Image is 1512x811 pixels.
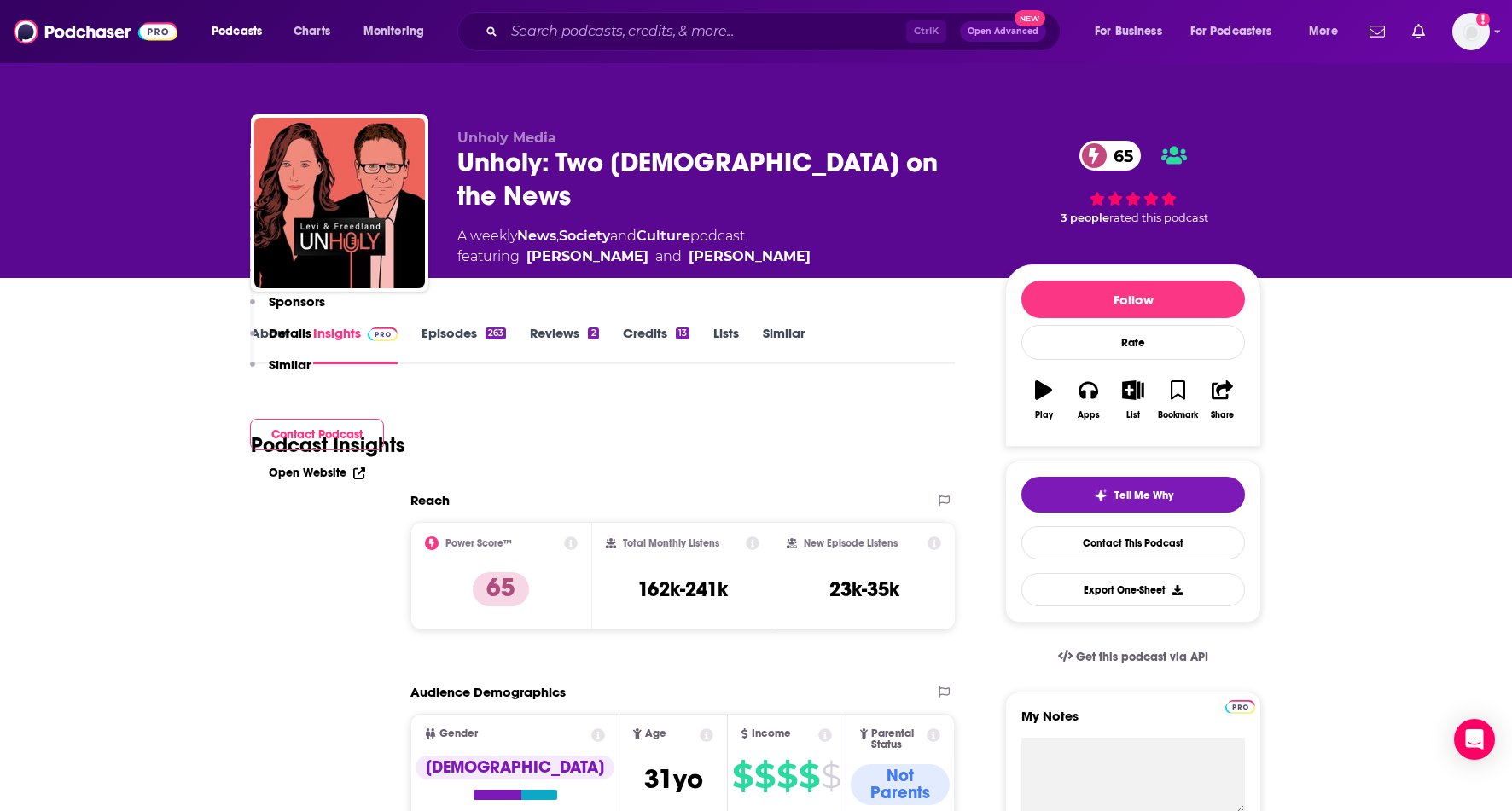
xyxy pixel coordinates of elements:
[676,327,689,339] div: 13
[212,20,262,43] span: Podcasts
[1109,211,1208,224] span: rated this podcast
[804,537,898,549] h2: New Episode Listens
[1021,325,1245,360] div: Rate
[530,325,598,364] a: Reviews2
[250,419,384,450] button: Contact Podcast
[1225,698,1255,714] a: Pro website
[1111,369,1155,431] button: List
[1309,20,1338,43] span: More
[250,356,311,388] button: Similar
[1405,17,1432,46] a: Show notifications dropdown
[526,246,648,267] div: [PERSON_NAME]
[1021,526,1245,559] a: Contact This Podcast
[439,728,478,739] span: Gender
[799,762,819,790] span: $
[645,728,666,739] span: Age
[1005,130,1261,236] div: 65 3 peoplerated this podcast
[1061,211,1109,224] span: 3 people
[623,537,719,549] h2: Total Monthly Listens
[474,12,1077,51] div: Search podcasts, credits, & more...
[1096,141,1142,171] span: 65
[1015,10,1045,26] span: New
[250,325,311,356] button: Details
[352,18,446,45] button: open menu
[254,118,425,288] img: Unholy: Two Jews on the News
[588,327,598,339] div: 2
[473,572,529,606] p: 65
[1211,410,1234,420] div: Share
[1021,281,1245,318] button: Follow
[1114,489,1173,502] span: Tell Me Why
[713,325,739,364] a: Lists
[829,576,899,602] h3: 23k-35k
[486,327,506,339] div: 263
[1158,410,1198,420] div: Bookmark
[623,325,689,364] a: Credits13
[457,246,811,267] span: featuring
[821,762,840,790] span: $
[1452,13,1490,50] img: User Profile
[282,18,340,45] a: Charts
[14,15,177,48] img: Podchaser - Follow, Share and Rate Podcasts
[1021,369,1066,431] button: Play
[1454,719,1495,760] div: Open Intercom Messenger
[1094,489,1108,502] img: tell me why sparkle
[960,21,1046,42] button: Open AdvancedNew
[1035,410,1053,420] div: Play
[689,246,811,267] div: [PERSON_NAME]
[1021,708,1245,738] label: My Notes
[200,18,284,45] button: open menu
[363,20,424,43] span: Monitoring
[968,27,1038,36] span: Open Advanced
[732,762,753,790] span: $
[1476,13,1490,26] svg: Add a profile image
[1021,477,1245,513] button: tell me why sparkleTell Me Why
[422,325,506,364] a: Episodes263
[1201,369,1245,431] button: Share
[410,684,566,700] h2: Audience Demographics
[655,246,682,267] span: and
[1225,700,1255,714] img: Podchaser Pro
[610,228,637,244] span: and
[445,537,512,549] h2: Power Score™
[416,756,614,779] div: [DEMOGRAPHIC_DATA]
[457,226,811,267] div: A weekly podcast
[559,228,610,244] a: Society
[637,228,690,244] a: Culture
[1155,369,1200,431] button: Bookmark
[1044,636,1222,678] a: Get this podcast via API
[1452,13,1490,50] button: Show profile menu
[457,130,556,146] span: Unholy Media
[763,325,805,364] a: Similar
[1078,410,1100,420] div: Apps
[1083,18,1183,45] button: open menu
[644,762,703,796] span: 31 yo
[269,466,365,480] a: Open Website
[1190,20,1272,43] span: For Podcasters
[1363,17,1392,46] a: Show notifications dropdown
[637,576,728,602] h3: 162k-241k
[1066,369,1110,431] button: Apps
[294,20,330,43] span: Charts
[1179,18,1297,45] button: open menu
[1126,410,1140,420] div: List
[504,18,906,45] input: Search podcasts, credits, & more...
[1076,650,1208,664] span: Get this podcast via API
[754,762,775,790] span: $
[752,728,791,739] span: Income
[556,228,559,244] span: ,
[269,356,311,373] p: Similar
[1452,13,1490,50] span: Logged in as SusanHershberg
[776,762,797,790] span: $
[1079,141,1142,171] a: 65
[851,764,950,805] div: Not Parents
[410,492,450,508] h2: Reach
[906,20,946,43] span: Ctrl K
[1021,573,1245,606] button: Export One-Sheet
[871,728,923,750] span: Parental Status
[1297,18,1359,45] button: open menu
[517,228,556,244] a: News
[1095,20,1162,43] span: For Business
